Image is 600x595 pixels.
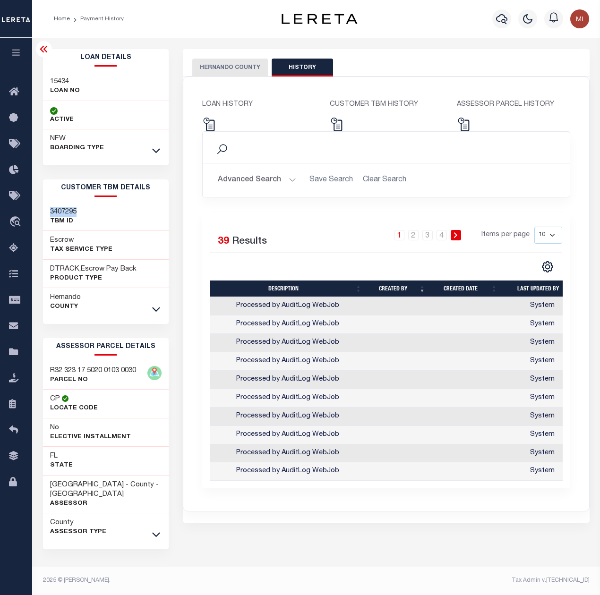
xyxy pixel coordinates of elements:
[210,408,365,426] td: Processed by AuditLog WebJob
[50,394,60,404] h3: CP
[501,280,583,297] th: Last updated by: activate to sort column ascending
[408,230,419,240] a: 2
[50,115,74,125] p: ACTIVE
[501,315,583,334] td: System
[501,426,583,444] td: System
[210,297,365,315] td: Processed by AuditLog WebJob
[501,334,583,352] td: System
[50,433,131,442] p: Elective Installment
[365,280,429,297] th: Created by: activate to sort column ascending
[210,389,365,408] td: Processed by AuditLog WebJob
[70,15,124,23] li: Payment History
[50,499,162,509] p: Assessor
[501,389,583,408] td: System
[272,59,333,76] button: HISTORY
[481,230,530,240] span: Items per page
[50,461,73,470] p: State
[501,352,583,371] td: System
[50,480,162,499] h3: [GEOGRAPHIC_DATA] - County - [GEOGRAPHIC_DATA]
[323,576,590,585] div: Tax Admin v.[TECHNICAL_ID]
[232,234,267,249] label: Results
[50,236,112,245] h3: Escrow
[210,371,365,389] td: Processed by AuditLog WebJob
[50,366,136,375] h3: R32 323 17 5020 0103 0030
[192,59,268,76] button: HERNANDO COUNTY
[50,274,137,283] p: Product Type
[50,375,136,385] p: PARCEL NO
[210,444,365,463] td: Processed by AuditLog WebJob
[50,302,81,312] p: County
[437,230,447,240] a: 4
[50,134,104,144] h3: NEW
[43,338,169,356] h2: ASSESSOR PARCEL DETAILS
[501,297,583,315] td: System
[43,49,169,67] h2: Loan Details
[330,100,443,110] p: CUSTOMER TBM HISTORY
[43,179,169,197] h2: CUSTOMER TBM DETAILS
[50,77,80,86] h3: 15434
[50,207,77,217] h3: 3407295
[36,576,317,585] div: 2025 © [PERSON_NAME].
[501,462,583,481] td: System
[202,100,315,110] p: LOAN HISTORY
[210,334,365,352] td: Processed by AuditLog WebJob
[9,216,24,229] i: travel_explore
[50,518,106,527] h3: County
[282,14,357,24] img: logo-dark.svg
[501,408,583,426] td: System
[422,230,433,240] a: 3
[50,264,137,274] h3: DTRACK,Escrow Pay Back
[457,100,570,110] p: ASSESSOR PARCEL HISTORY
[570,9,589,28] img: svg+xml;base64,PHN2ZyB4bWxucz0iaHR0cDovL3d3dy53My5vcmcvMjAwMC9zdmciIHBvaW50ZXItZXZlbnRzPSJub25lIi...
[50,217,77,226] p: TBM ID
[50,423,59,433] h3: No
[50,293,81,302] h3: Hernando
[50,404,98,413] p: Locate Code
[50,245,112,255] p: Tax Service Type
[429,280,501,297] th: Created date: activate to sort column ascending
[394,230,404,240] a: 1
[210,426,365,444] td: Processed by AuditLog WebJob
[210,315,365,334] td: Processed by AuditLog WebJob
[501,444,583,463] td: System
[54,16,70,22] a: Home
[218,237,229,246] span: 39
[210,352,365,371] td: Processed by AuditLog WebJob
[50,527,106,537] p: Assessor Type
[50,86,80,96] p: LOAN NO
[210,280,365,297] th: Description: activate to sort column ascending
[50,144,104,153] p: BOARDING TYPE
[210,462,365,481] td: Processed by AuditLog WebJob
[501,371,583,389] td: System
[218,171,296,189] button: Advanced Search
[50,451,73,461] h3: FL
